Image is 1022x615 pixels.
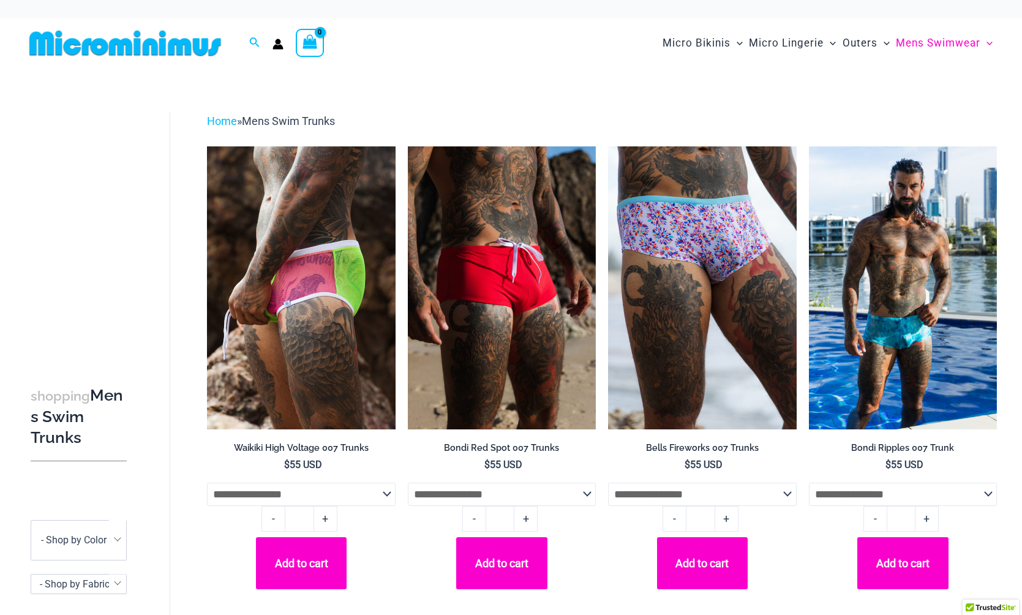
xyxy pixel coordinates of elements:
bdi: 55 USD [484,459,522,470]
a: View Shopping Cart, empty [296,29,324,57]
span: Micro Lingerie [749,28,824,59]
a: Bells Fireworks 007 Trunks [608,442,796,458]
h3: Mens Swim Trunks [31,385,127,448]
h2: Waikiki High Voltage 007 Trunks [207,442,395,454]
a: Waikiki High Voltage 007 Trunks [207,442,395,458]
span: $ [685,459,690,470]
a: Bondi Red Spot 007 Trunks [408,442,596,458]
a: Bondi Red Spot 007 Trunks 03Bondi Red Spot 007 Trunks 05Bondi Red Spot 007 Trunks 05 [408,146,596,429]
h2: Bondi Red Spot 007 Trunks [408,442,596,454]
a: Bondi Ripples 007 Trunk 01Bondi Ripples 007 Trunk 03Bondi Ripples 007 Trunk 03 [809,146,997,429]
a: + [514,506,538,532]
a: Micro BikinisMenu ToggleMenu Toggle [659,25,746,62]
span: - Shop by Color [31,520,127,560]
span: Mens Swimwear [896,28,980,59]
a: Search icon link [249,36,260,51]
img: Bells Fireworks 007 Trunks 06 [608,146,796,429]
input: Product quantity [887,506,915,532]
span: $ [484,459,490,470]
span: Menu Toggle [980,28,993,59]
input: Product quantity [686,506,715,532]
a: Waikiki High Voltage 007 Trunks 10Waikiki High Voltage 007 Trunks 11Waikiki High Voltage 007 Trun... [207,146,395,429]
span: - Shop by Fabric [31,575,126,594]
button: Add to cart [256,537,347,589]
button: Add to cart [857,537,948,589]
span: $ [885,459,891,470]
a: - [863,506,887,532]
input: Product quantity [486,506,514,532]
h2: Bells Fireworks 007 Trunks [608,442,796,454]
span: - Shop by Fabric [31,574,127,594]
bdi: 55 USD [284,459,322,470]
span: Menu Toggle [877,28,890,59]
button: Add to cart [657,537,748,589]
button: Add to cart [456,537,547,589]
a: OutersMenu ToggleMenu Toggle [840,25,893,62]
input: Product quantity [285,506,314,532]
span: Mens Swim Trunks [242,115,335,127]
span: shopping [31,388,90,404]
img: Bondi Red Spot 007 Trunks 03 [408,146,596,429]
a: Micro LingerieMenu ToggleMenu Toggle [746,25,839,62]
a: Bells Fireworks 007 Trunks 06Bells Fireworks 007 Trunks 05Bells Fireworks 007 Trunks 05 [608,146,796,429]
span: $ [284,459,290,470]
span: - Shop by Color [41,534,107,546]
a: - [462,506,486,532]
a: - [663,506,686,532]
img: Bondi Ripples 007 Trunk 01 [809,146,997,429]
a: - [261,506,285,532]
a: Mens SwimwearMenu ToggleMenu Toggle [893,25,996,62]
span: Micro Bikinis [663,28,731,59]
span: » [207,115,335,127]
iframe: TrustedSite Certified [31,102,141,347]
img: MM SHOP LOGO FLAT [24,29,226,57]
bdi: 55 USD [885,459,923,470]
span: Menu Toggle [731,28,743,59]
a: Account icon link [272,39,284,50]
span: Outers [843,28,877,59]
a: Bondi Ripples 007 Trunk [809,442,997,458]
nav: Site Navigation [658,23,998,64]
a: Home [207,115,237,127]
h2: Bondi Ripples 007 Trunk [809,442,997,454]
img: Waikiki High Voltage 007 Trunks 10 [207,146,395,429]
a: + [314,506,337,532]
span: - Shop by Fabric [40,578,110,590]
bdi: 55 USD [685,459,723,470]
span: - Shop by Color [31,521,126,560]
a: + [715,506,738,532]
a: + [915,506,939,532]
span: Menu Toggle [824,28,836,59]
